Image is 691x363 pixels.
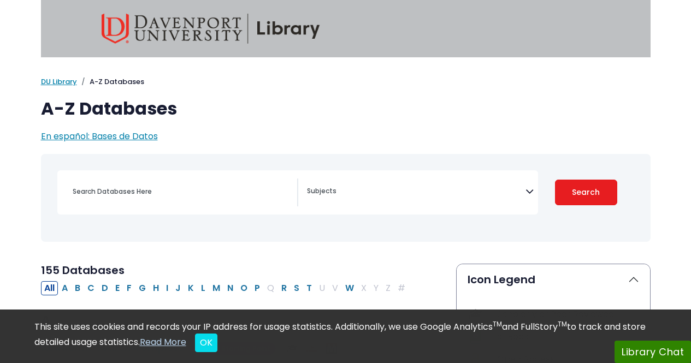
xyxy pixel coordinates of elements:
button: Filter Results A [58,281,71,295]
a: Read More [140,336,186,348]
h1: A-Z Databases [41,98,651,119]
button: Filter Results T [303,281,315,295]
span: 155 Databases [41,263,125,278]
img: Icon Scholarly or Peer Reviewed [468,307,483,322]
button: Filter Results G [135,281,149,295]
nav: breadcrumb [41,76,651,87]
div: Scholarly or Peer Reviewed [497,308,639,321]
button: Filter Results P [251,281,263,295]
sup: TM [493,319,502,329]
button: Filter Results W [342,281,357,295]
button: Filter Results E [112,281,123,295]
button: Library Chat [615,341,691,363]
button: Filter Results M [209,281,223,295]
a: En español: Bases de Datos [41,130,158,142]
button: Filter Results B [72,281,84,295]
button: Filter Results K [185,281,197,295]
button: Filter Results N [224,281,237,295]
input: Search database by title or keyword [66,183,297,199]
button: Filter Results D [98,281,111,295]
button: Filter Results H [150,281,162,295]
button: Filter Results R [278,281,290,295]
button: Filter Results L [198,281,209,295]
button: Filter Results I [163,281,172,295]
div: This site uses cookies and records your IP address for usage statistics. Additionally, we use Goo... [34,320,657,352]
button: Filter Results J [172,281,184,295]
button: Filter Results S [291,281,303,295]
button: Submit for Search Results [555,180,617,205]
button: All [41,281,58,295]
textarea: Search [307,188,525,197]
button: Icon Legend [457,264,650,295]
li: A-Z Databases [77,76,144,87]
button: Filter Results O [237,281,251,295]
sup: TM [558,319,567,329]
a: DU Library [41,76,77,87]
img: Davenport University Library [102,14,320,44]
button: Close [195,334,217,352]
div: Alpha-list to filter by first letter of database name [41,281,410,294]
button: Filter Results F [123,281,135,295]
nav: Search filters [41,154,651,242]
button: Filter Results C [84,281,98,295]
